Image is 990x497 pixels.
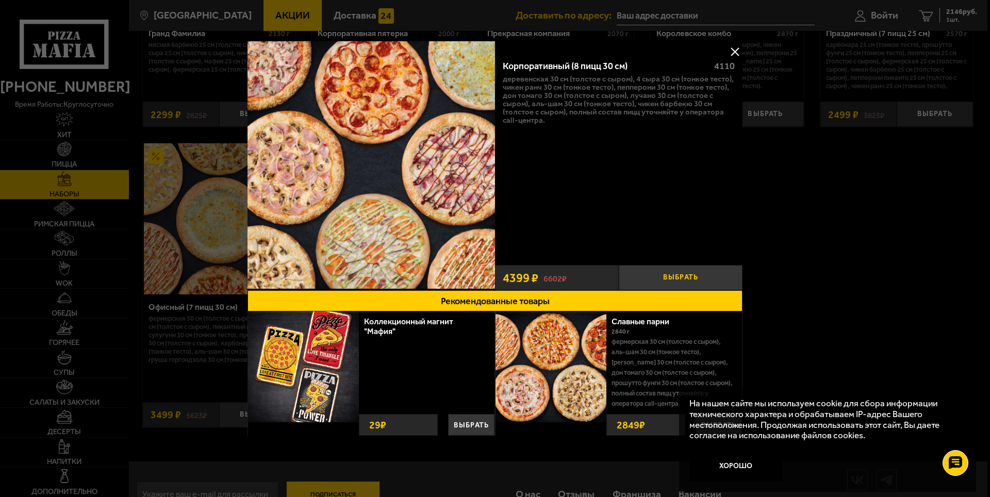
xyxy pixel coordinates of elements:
[612,328,630,335] span: 2840 г
[364,317,453,336] a: Коллекционный магнит "Мафия"
[247,41,495,290] a: Корпоративный (8 пицц 30 см)
[689,398,960,441] p: На нашем сайте мы используем cookie для сбора информации технического характера и обрабатываем IP...
[367,415,389,435] strong: 29 ₽
[247,41,495,289] img: Корпоративный (8 пицц 30 см)
[503,272,538,284] span: 4399 ₽
[503,75,735,124] p: Деревенская 30 см (толстое с сыром), 4 сыра 30 см (тонкое тесто), Чикен Ранч 30 см (тонкое тесто)...
[448,414,494,436] button: Выбрать
[247,290,742,311] button: Рекомендованные товары
[614,415,648,435] strong: 2849 ₽
[714,60,735,72] span: 4110
[689,451,782,482] button: Хорошо
[543,272,567,283] s: 6602 ₽
[619,265,742,290] button: Выбрать
[503,61,705,72] div: Корпоративный (8 пицц 30 см)
[612,337,734,409] p: Фермерская 30 см (толстое с сыром), Аль-Шам 30 см (тонкое тесто), [PERSON_NAME] 30 см (толстое с ...
[612,317,680,326] a: Славные парни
